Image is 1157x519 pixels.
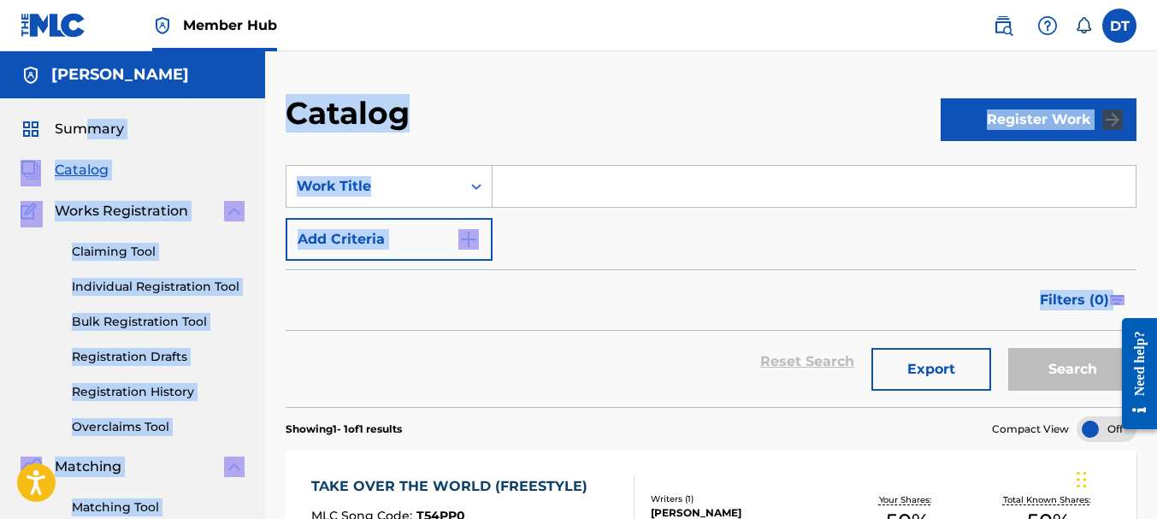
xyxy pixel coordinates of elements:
[21,119,124,139] a: SummarySummary
[1071,437,1157,519] iframe: Chat Widget
[1077,454,1087,505] div: Drag
[311,476,596,497] div: TAKE OVER THE WORLD (FREESTYLE)
[871,348,991,391] button: Export
[72,418,245,436] a: Overclaims Tool
[286,94,418,133] h2: Catalog
[224,201,245,221] img: expand
[297,176,451,197] div: Work Title
[55,119,124,139] span: Summary
[21,457,42,477] img: Matching
[651,492,836,505] div: Writers ( 1 )
[72,313,245,331] a: Bulk Registration Tool
[55,160,109,180] span: Catalog
[993,15,1013,36] img: search
[72,383,245,401] a: Registration History
[72,348,245,366] a: Registration Drafts
[72,243,245,261] a: Claiming Tool
[1030,9,1065,43] div: Help
[21,65,41,86] img: Accounts
[21,160,109,180] a: CatalogCatalog
[55,457,121,477] span: Matching
[1109,304,1157,442] iframe: Resource Center
[152,15,173,36] img: Top Rightsholder
[879,493,936,506] p: Your Shares:
[1003,493,1095,506] p: Total Known Shares:
[286,218,493,261] button: Add Criteria
[458,229,479,250] img: 9d2ae6d4665cec9f34b9.svg
[1102,109,1123,130] img: f7272a7cc735f4ea7f67.svg
[183,15,277,35] span: Member Hub
[286,422,402,437] p: Showing 1 - 1 of 1 results
[1110,295,1125,305] img: filter
[986,9,1020,43] a: Public Search
[286,165,1136,407] form: Search Form
[941,98,1136,141] button: Register Work
[21,119,41,139] img: Summary
[1102,9,1136,43] div: User Menu
[21,201,43,221] img: Works Registration
[72,498,245,516] a: Matching Tool
[21,13,86,38] img: MLC Logo
[51,65,189,85] h5: David-Richard Tshibuabua
[1075,17,1092,34] div: Notifications
[1037,15,1058,36] img: help
[992,422,1069,437] span: Compact View
[224,457,245,477] img: expand
[21,160,41,180] img: Catalog
[72,278,245,296] a: Individual Registration Tool
[55,201,188,221] span: Works Registration
[1030,279,1136,321] button: Filters (0)
[1040,290,1109,310] span: Filters ( 0 )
